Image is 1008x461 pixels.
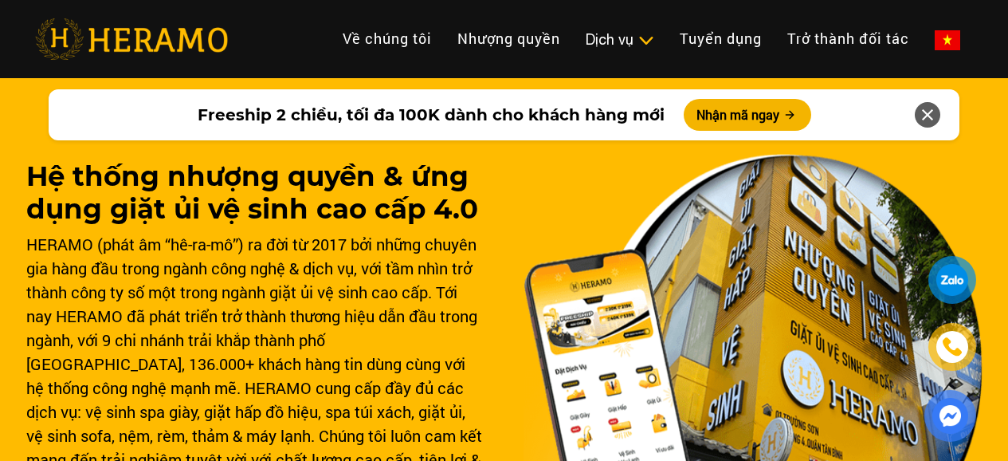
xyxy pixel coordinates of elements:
[445,22,573,56] a: Nhượng quyền
[637,33,654,49] img: subToggleIcon
[684,99,811,131] button: Nhận mã ngay
[931,325,974,368] a: phone-icon
[943,338,962,356] img: phone-icon
[667,22,775,56] a: Tuyển dụng
[198,103,665,127] span: Freeship 2 chiều, tối đa 100K dành cho khách hàng mới
[586,29,654,50] div: Dịch vụ
[775,22,922,56] a: Trở thành đối tác
[935,30,960,50] img: vn-flag.png
[35,18,228,60] img: heramo-logo.png
[330,22,445,56] a: Về chúng tôi
[26,160,485,226] h1: Hệ thống nhượng quyền & ứng dụng giặt ủi vệ sinh cao cấp 4.0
